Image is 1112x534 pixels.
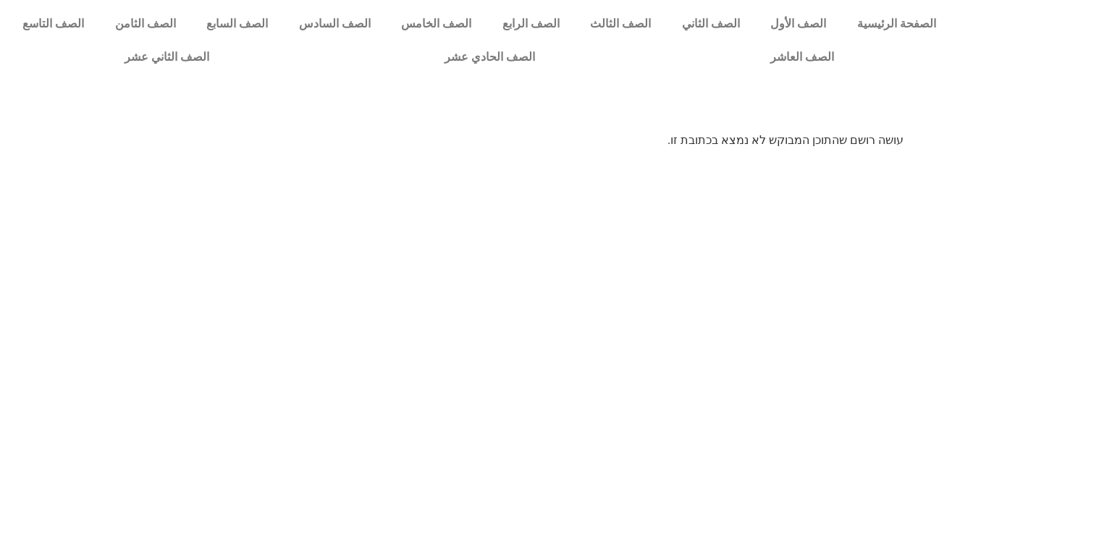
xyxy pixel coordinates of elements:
[284,7,387,41] a: الصف السادس
[7,7,100,41] a: الصف التاسع
[755,7,842,41] a: الصف الأول
[191,7,284,41] a: الصف السابع
[667,7,756,41] a: الصف الثاني
[575,7,667,41] a: الصف الثالث
[386,7,487,41] a: الصف الخامس
[100,7,192,41] a: الصف الثامن
[487,7,576,41] a: الصف الرابع
[7,41,327,74] a: الصف الثاني عشر
[327,41,653,74] a: الصف الحادي عشر
[842,7,952,41] a: الصفحة الرئيسية
[208,132,903,149] p: עושה רושם שהתוכן המבוקש לא נמצא בכתובת זו.
[652,41,951,74] a: الصف العاشر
